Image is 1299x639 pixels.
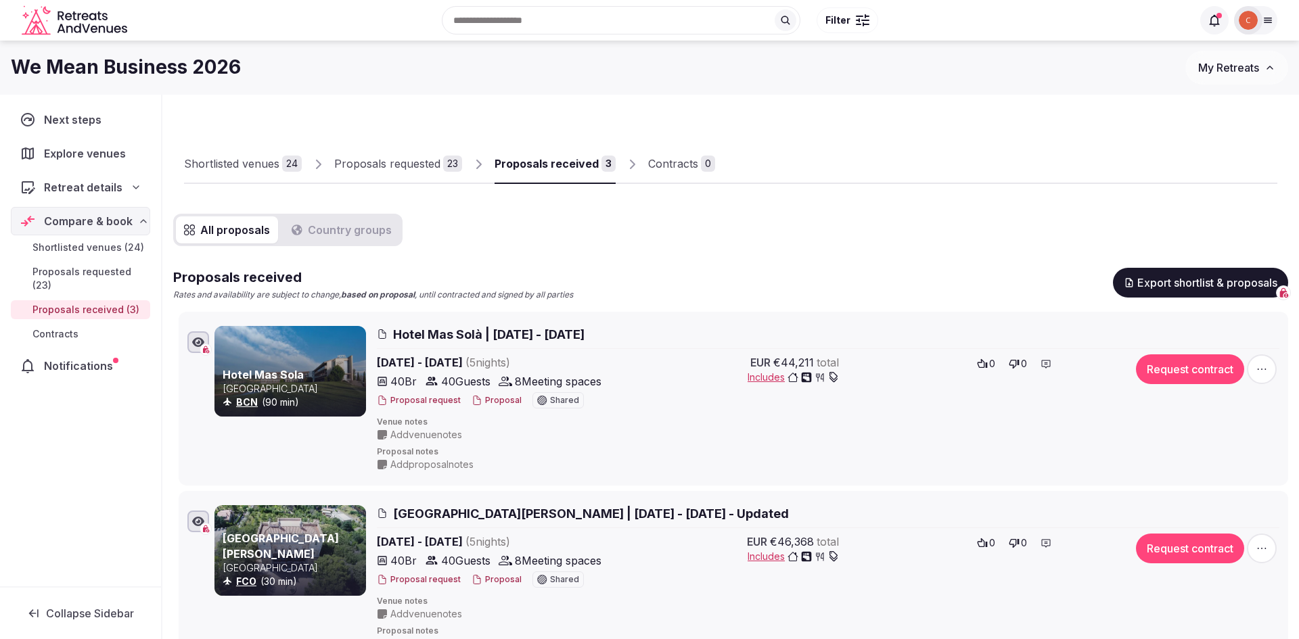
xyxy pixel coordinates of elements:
span: Collapse Sidebar [46,607,134,620]
div: (90 min) [223,396,363,409]
button: Includes [748,550,839,563]
span: [DATE] - [DATE] [377,534,615,550]
span: Proposals received (3) [32,303,139,316]
p: [GEOGRAPHIC_DATA] [223,382,363,396]
a: Proposals received (3) [11,300,150,319]
span: [DATE] - [DATE] [377,354,615,371]
span: 40 Guests [441,552,491,569]
img: Catalina [1239,11,1258,30]
a: Proposals requested23 [334,145,462,184]
span: total [817,354,839,371]
button: Proposal request [377,395,461,406]
a: BCN [236,396,258,408]
span: 0 [1021,357,1027,371]
a: Explore venues [11,139,150,168]
button: Country groups [283,216,400,243]
span: Shared [550,396,579,404]
span: Proposal notes [377,446,1279,458]
button: 0 [973,534,999,552]
span: My Retreats [1198,61,1259,74]
a: [GEOGRAPHIC_DATA][PERSON_NAME] [223,531,339,560]
span: Venue notes [377,417,1279,428]
div: (30 min) [223,575,363,588]
button: Proposal [472,395,522,406]
span: Proposal notes [377,625,1279,637]
div: 23 [443,156,462,172]
a: Proposals received3 [495,145,616,184]
span: 0 [989,536,995,550]
span: Next steps [44,112,107,128]
div: 3 [601,156,616,172]
span: Add proposal notes [390,458,474,471]
span: Filter [825,14,850,27]
span: Explore venues [44,145,131,162]
button: Filter [817,7,878,33]
span: €46,368 [770,534,814,550]
a: Proposals requested (23) [11,262,150,295]
button: Collapse Sidebar [11,598,150,628]
button: Request contract [1136,354,1244,384]
span: total [817,534,839,550]
span: 0 [989,357,995,371]
p: [GEOGRAPHIC_DATA] [223,561,363,575]
a: Notifications [11,352,150,380]
span: 0 [1021,536,1027,550]
div: 0 [701,156,715,172]
span: Add venue notes [390,607,462,621]
a: FCO [236,575,256,587]
span: [GEOGRAPHIC_DATA][PERSON_NAME] | [DATE] - [DATE] - Updated [393,505,789,522]
button: Includes [748,371,839,384]
a: Contracts0 [648,145,715,184]
button: Export shortlist & proposals [1113,268,1288,298]
a: Shortlisted venues24 [184,145,302,184]
div: Contracts [648,156,698,172]
button: Request contract [1136,534,1244,563]
button: All proposals [176,216,278,243]
span: Retreat details [44,179,122,195]
span: 40 Guests [441,373,491,389]
h2: Proposals received [173,268,573,287]
button: 0 [1005,534,1031,552]
div: Proposals requested [334,156,440,172]
a: Next steps [11,105,150,134]
span: Hotel Mas Solà | [DATE] - [DATE] [393,326,585,343]
span: Notifications [44,358,118,374]
span: ( 5 night s ) [465,356,510,369]
a: Contracts [11,325,150,344]
div: Proposals received [495,156,599,172]
a: Shortlisted venues (24) [11,238,150,257]
div: 24 [282,156,302,172]
span: Venue notes [377,596,1279,607]
button: My Retreats [1185,51,1288,85]
div: Shortlisted venues [184,156,279,172]
span: EUR [750,354,771,371]
span: EUR [747,534,767,550]
h1: We Mean Business 2026 [11,54,241,80]
span: Shortlisted venues (24) [32,241,144,254]
svg: Retreats and Venues company logo [22,5,130,36]
span: Contracts [32,327,78,341]
span: Proposals requested (23) [32,265,145,292]
strong: based on proposal [341,289,415,300]
span: €44,211 [773,354,814,371]
p: Rates and availability are subject to change, , until contracted and signed by all parties [173,289,573,301]
span: Compare & book [44,213,133,229]
a: Visit the homepage [22,5,130,36]
button: 0 [1005,354,1031,373]
button: Proposal [472,574,522,586]
button: 0 [973,354,999,373]
span: 8 Meeting spaces [515,373,601,389]
span: Shared [550,575,579,584]
span: 40 Br [390,552,417,569]
span: 8 Meeting spaces [515,552,601,569]
span: 40 Br [390,373,417,389]
button: Proposal request [377,574,461,586]
span: Add venue notes [390,428,462,442]
a: Hotel Mas Sola [223,368,304,381]
span: ( 5 night s ) [465,535,510,548]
